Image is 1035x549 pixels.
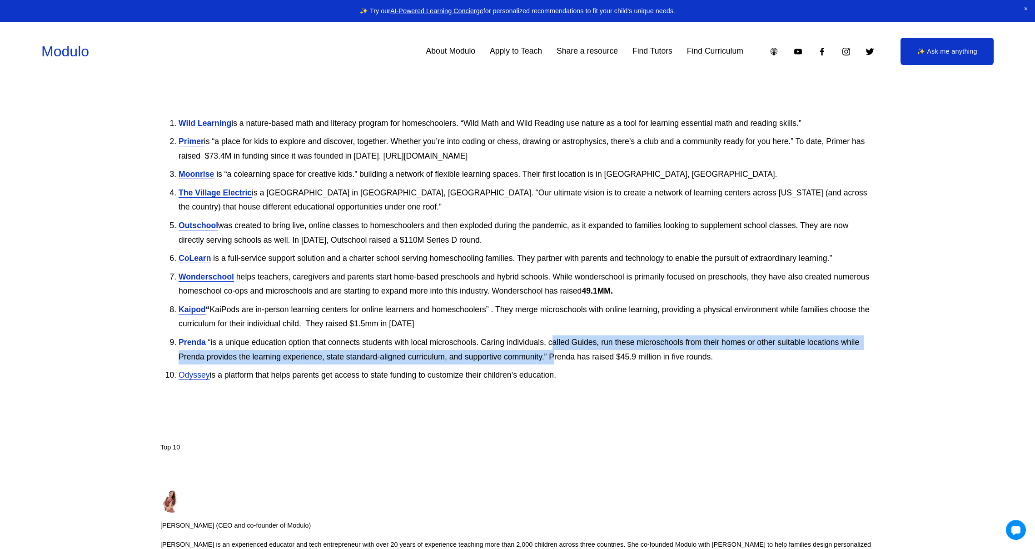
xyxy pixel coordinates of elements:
[160,483,311,532] a: [PERSON_NAME] (CEO and co-founder of Modulo)
[426,44,476,60] a: About Modulo
[179,137,204,146] a: Primer
[179,270,875,299] p: helps teachers, caregivers and parents start home-based preschools and hybrid schools. While wond...
[179,338,206,347] a: Prenda
[179,219,875,247] p: was created to bring live, online classes to homeschoolers and then exploded during the pandemic,...
[841,47,851,56] a: Instagram
[557,44,618,60] a: Share a resource
[179,188,252,197] a: The Village Electric
[160,520,311,532] span: [PERSON_NAME] (CEO and co-founder of Modulo)
[179,305,206,314] a: Kaipod
[769,47,779,56] a: Apple Podcasts
[179,135,875,163] p: is “a place for kids to explore and discover, together. Whether you’re into coding or chess, draw...
[179,116,875,131] p: is a nature-based math and literacy program for homeschoolers. “Wild Math and Wild Reading use na...
[390,7,483,15] a: AI-Powered Learning Concierge
[179,254,211,263] a: CoLearn
[632,44,672,60] a: Find Tutors
[179,170,214,179] a: Moonrise
[582,286,612,295] strong: 49.1MM.
[179,251,875,266] p: is a full-service support solution and a charter school serving homeschooling families. They part...
[179,167,875,182] p: is “a colearning space for creative kids.” building a network of flexible learning spaces. Their ...
[179,221,218,230] a: Outschool
[179,368,875,383] p: is a platform that helps parents get access to state funding to customize their children’s educat...
[41,43,89,60] a: Modulo
[179,303,875,331] p: KaiPods are in-person learning centers for online learners and homeschoolers” . They merge micros...
[179,370,209,379] a: Odyssey
[160,444,180,451] a: Top 10
[901,38,993,65] a: ✨ Ask me anything
[179,272,234,281] a: Wonderschool
[865,47,875,56] a: Twitter
[179,335,875,364] p: “is a unique education option that connects students with local microschools. Caring individuals,...
[687,44,743,60] a: Find Curriculum
[793,47,803,56] a: YouTube
[490,44,542,60] a: Apply to Teach
[206,305,210,314] strong: “
[817,47,827,56] a: Facebook
[179,186,875,215] p: is a [GEOGRAPHIC_DATA] in [GEOGRAPHIC_DATA], [GEOGRAPHIC_DATA]. “Our ultimate vision is to create...
[179,119,231,128] a: Wild Learning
